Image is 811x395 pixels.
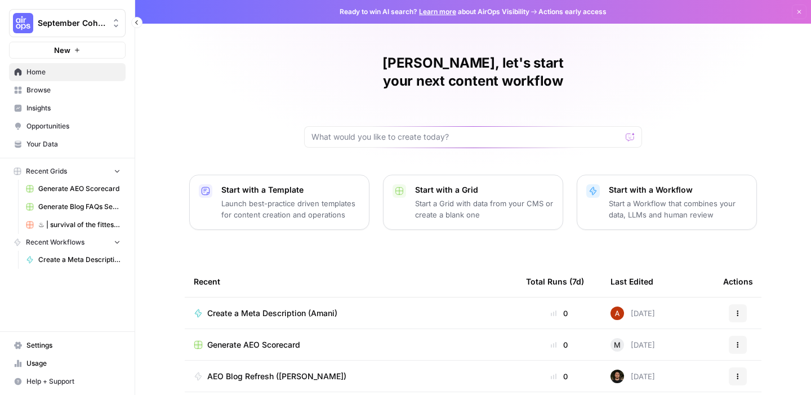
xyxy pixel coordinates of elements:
p: Launch best-practice driven templates for content creation and operations [221,198,360,220]
div: Total Runs (7d) [526,266,584,297]
span: Usage [26,358,121,369]
span: Recent Grids [26,166,67,176]
span: Your Data [26,139,121,149]
a: Insights [9,99,126,117]
span: Generate AEO Scorecard [38,184,121,194]
a: Usage [9,354,126,372]
a: Opportunities [9,117,126,135]
button: Start with a GridStart a Grid with data from your CMS or create a blank one [383,175,563,230]
a: Settings [9,336,126,354]
a: Generate Blog FAQs Section ([PERSON_NAME]) Grid [21,198,126,216]
span: Recent Workflows [26,237,84,247]
img: September Cohort Logo [13,13,33,33]
button: Recent Grids [9,163,126,180]
span: Actions early access [538,7,607,17]
span: Ready to win AI search? about AirOps Visibility [340,7,529,17]
a: Generate AEO Scorecard [194,339,508,350]
span: Browse [26,85,121,95]
a: Your Data [9,135,126,153]
div: Actions [723,266,753,297]
span: Insights [26,103,121,113]
div: 0 [526,339,592,350]
a: Create a Meta Description (Amani) [194,308,508,319]
img: yb40j7jvyap6bv8k3d2kukw6raee [611,370,624,383]
h1: [PERSON_NAME], let's start your next content workflow [304,54,642,90]
button: New [9,42,126,59]
span: Generate Blog FAQs Section ([PERSON_NAME]) Grid [38,202,121,212]
div: [DATE] [611,338,655,352]
p: Start with a Template [221,184,360,196]
span: Generate AEO Scorecard [207,339,300,350]
a: ♨︎ | survival of the fittest ™ | ([PERSON_NAME]) [21,216,126,234]
button: Workspace: September Cohort [9,9,126,37]
span: Help + Support [26,376,121,387]
span: Settings [26,340,121,350]
span: Create a Meta Description (Amani) [207,308,337,319]
a: Learn more [419,7,456,16]
div: Recent [194,266,508,297]
a: Create a Meta Description (Amani) [21,251,126,269]
span: AEO Blog Refresh ([PERSON_NAME]) [207,371,346,382]
a: Browse [9,81,126,99]
a: AEO Blog Refresh ([PERSON_NAME]) [194,371,508,382]
span: Opportunities [26,121,121,131]
p: Start with a Grid [415,184,554,196]
div: [DATE] [611,307,655,320]
a: Home [9,63,126,81]
span: M [614,339,621,350]
p: Start a Grid with data from your CMS or create a blank one [415,198,554,220]
button: Recent Workflows [9,234,126,251]
img: vrq4y4cr1c7o18g7bic8abpwgxlg [611,307,624,320]
input: What would you like to create today? [311,131,621,143]
span: ♨︎ | survival of the fittest ™ | ([PERSON_NAME]) [38,220,121,230]
p: Start with a Workflow [609,184,747,196]
div: 0 [526,371,592,382]
a: Generate AEO Scorecard [21,180,126,198]
span: September Cohort [38,17,106,29]
button: Start with a TemplateLaunch best-practice driven templates for content creation and operations [189,175,369,230]
button: Start with a WorkflowStart a Workflow that combines your data, LLMs and human review [577,175,757,230]
div: 0 [526,308,592,319]
div: Last Edited [611,266,653,297]
span: New [54,45,70,56]
div: [DATE] [611,370,655,383]
span: Home [26,67,121,77]
span: Create a Meta Description (Amani) [38,255,121,265]
p: Start a Workflow that combines your data, LLMs and human review [609,198,747,220]
button: Help + Support [9,372,126,390]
